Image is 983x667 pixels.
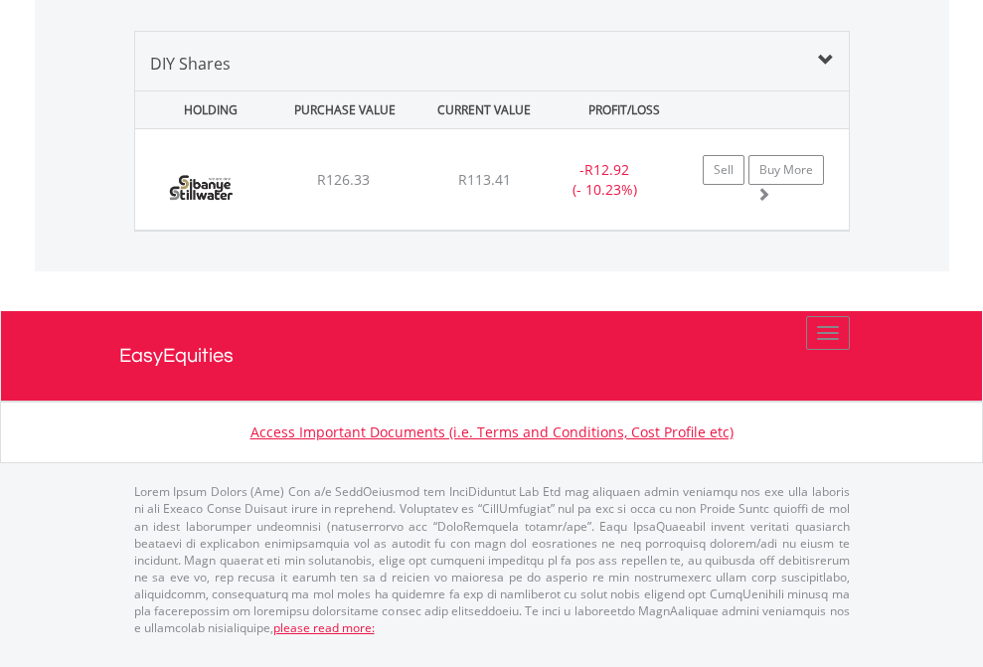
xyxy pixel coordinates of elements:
[584,160,629,179] span: R12.92
[557,91,692,128] div: PROFIT/LOSS
[748,155,824,185] a: Buy More
[150,53,231,75] span: DIY Shares
[416,91,552,128] div: CURRENT VALUE
[119,311,865,401] a: EasyEquities
[273,619,375,636] a: please read more:
[543,160,667,200] div: - (- 10.23%)
[134,483,850,636] p: Lorem Ipsum Dolors (Ame) Con a/e SeddOeiusmod tem InciDiduntut Lab Etd mag aliquaen admin veniamq...
[703,155,744,185] a: Sell
[317,170,370,189] span: R126.33
[250,422,734,441] a: Access Important Documents (i.e. Terms and Conditions, Cost Profile etc)
[145,154,257,225] img: EQU.ZA.SSW.png
[458,170,511,189] span: R113.41
[137,91,272,128] div: HOLDING
[277,91,412,128] div: PURCHASE VALUE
